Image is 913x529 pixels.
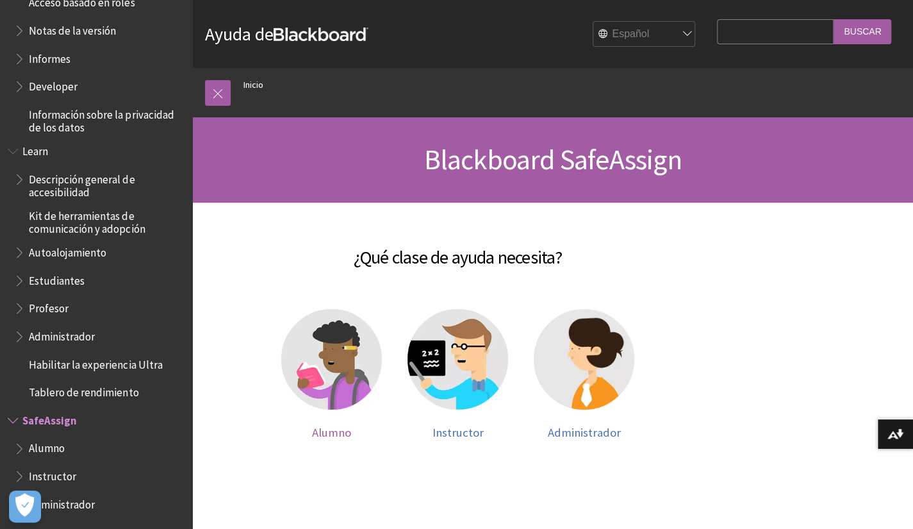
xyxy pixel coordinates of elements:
[534,309,634,410] img: Ayuda para el administrador
[29,20,116,37] span: Notas de la versión
[29,76,78,93] span: Developer
[29,242,106,259] span: Autoalojamiento
[29,48,70,65] span: Informes
[407,309,508,439] a: Ayuda para el profesor Instructor
[22,410,77,427] span: SafeAssign
[243,77,263,93] a: Inicio
[548,425,621,440] span: Administrador
[29,466,76,483] span: Instructor
[8,140,185,403] nav: Book outline for Blackboard Learn Help
[281,309,382,410] img: Ayuda para el estudiante
[407,309,508,410] img: Ayuda para el profesor
[29,494,95,511] span: Administrador
[29,169,183,199] span: Descripción general de accesibilidad
[29,326,95,343] span: Administrador
[534,309,634,439] a: Ayuda para el administrador Administrador
[22,140,48,158] span: Learn
[205,22,368,46] a: Ayuda deBlackboard
[593,22,696,47] select: Site Language Selector
[29,354,162,371] span: Habilitar la experiencia Ultra
[274,28,368,41] strong: Blackboard
[312,425,351,440] span: Alumno
[424,142,681,177] span: Blackboard SafeAssign
[29,382,138,399] span: Tablero de rendimiento
[29,205,183,235] span: Kit de herramientas de comunicación y adopción
[834,19,891,44] input: Buscar
[9,491,41,523] button: Abrir preferencias
[205,228,711,271] h2: ¿Qué clase de ayuda necesita?
[29,438,65,455] span: Alumno
[29,104,183,134] span: Información sobre la privacidad de los datos
[29,270,85,287] span: Estudiantes
[8,410,185,516] nav: Book outline for Blackboard SafeAssign
[432,425,484,440] span: Instructor
[29,298,69,315] span: Profesor
[281,309,382,439] a: Ayuda para el estudiante Alumno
